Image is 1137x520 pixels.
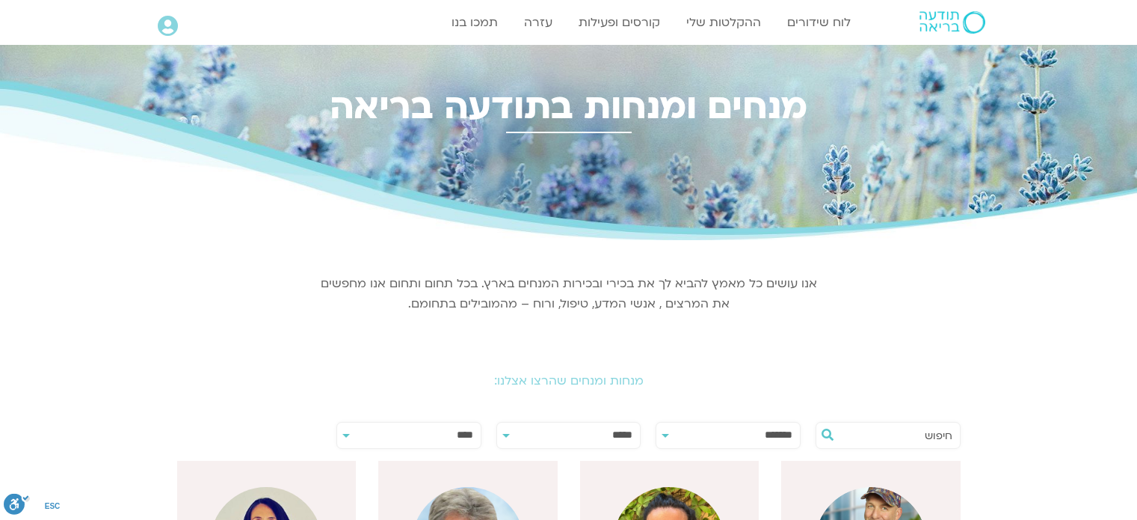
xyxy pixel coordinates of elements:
[780,8,858,37] a: לוח שידורים
[517,8,560,37] a: עזרה
[444,8,505,37] a: תמכו בנו
[150,374,987,388] h2: מנחות ומנחים שהרצו אצלנו:
[679,8,768,37] a: ההקלטות שלי
[318,274,819,314] p: אנו עושים כל מאמץ להביא לך את בכירי ובכירות המנחים בארץ. בכל תחום ותחום אנו מחפשים את המרצים , אנ...
[150,86,987,127] h2: מנחים ומנחות בתודעה בריאה
[919,11,985,34] img: תודעה בריאה
[839,423,952,448] input: חיפוש
[571,8,668,37] a: קורסים ופעילות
